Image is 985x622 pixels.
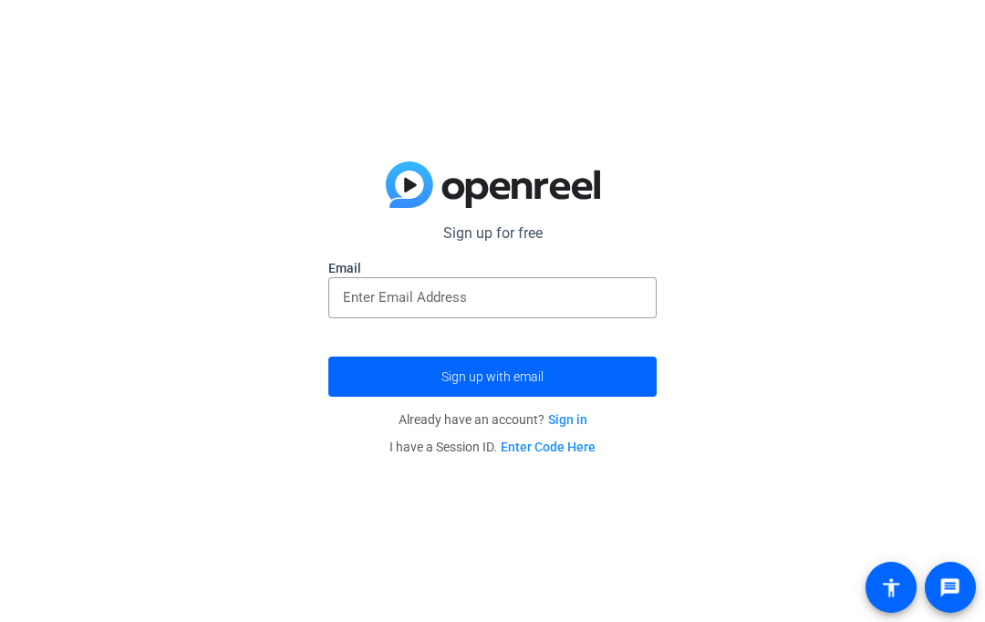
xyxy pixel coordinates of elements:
[328,357,657,397] button: Sign up with email
[343,286,642,308] input: Enter Email Address
[939,576,961,598] mat-icon: message
[328,223,657,244] p: Sign up for free
[328,259,657,277] label: Email
[386,161,600,209] img: blue-gradient.svg
[399,412,587,427] span: Already have an account?
[389,440,596,454] span: I have a Session ID.
[880,576,902,598] mat-icon: accessibility
[501,440,596,454] a: Enter Code Here
[548,412,587,427] a: Sign in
